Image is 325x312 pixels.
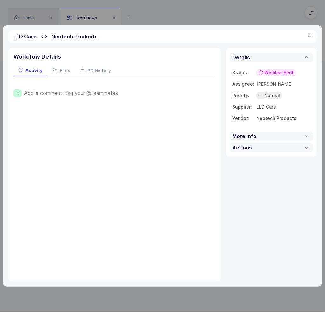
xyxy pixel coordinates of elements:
div: Actions [232,140,255,155]
span: JH [13,89,22,97]
span: Normal [264,92,280,99]
td: Neotech Products [256,113,310,124]
div: Wishlist Sent [256,69,296,76]
div: More info [232,129,260,144]
span: Activity [25,68,43,73]
td: Supplier: [232,101,251,113]
span: PO History [87,68,111,73]
div: Normal [256,92,282,99]
span: Files [60,68,70,73]
span: [PERSON_NAME] [256,81,293,87]
td: Assignee: [232,78,251,90]
td: Vendor: [232,113,251,124]
span: Neotech Products [51,33,98,40]
span: Add a comment, tag your @teammates [24,90,118,96]
td: LLD Care [256,101,310,113]
span: ↔ [41,33,47,40]
span: LLD Care [13,33,37,40]
td: Priority: [232,90,251,101]
span: Workflow Details [13,53,61,61]
div: More info [230,132,313,141]
div: Details [232,50,250,65]
div: Details [230,53,313,62]
div: Details [230,62,313,129]
div: [PERSON_NAME] [256,82,293,86]
span: Wishlist Sent [264,70,294,76]
div: Actions [230,143,313,152]
td: Status: [232,67,251,78]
